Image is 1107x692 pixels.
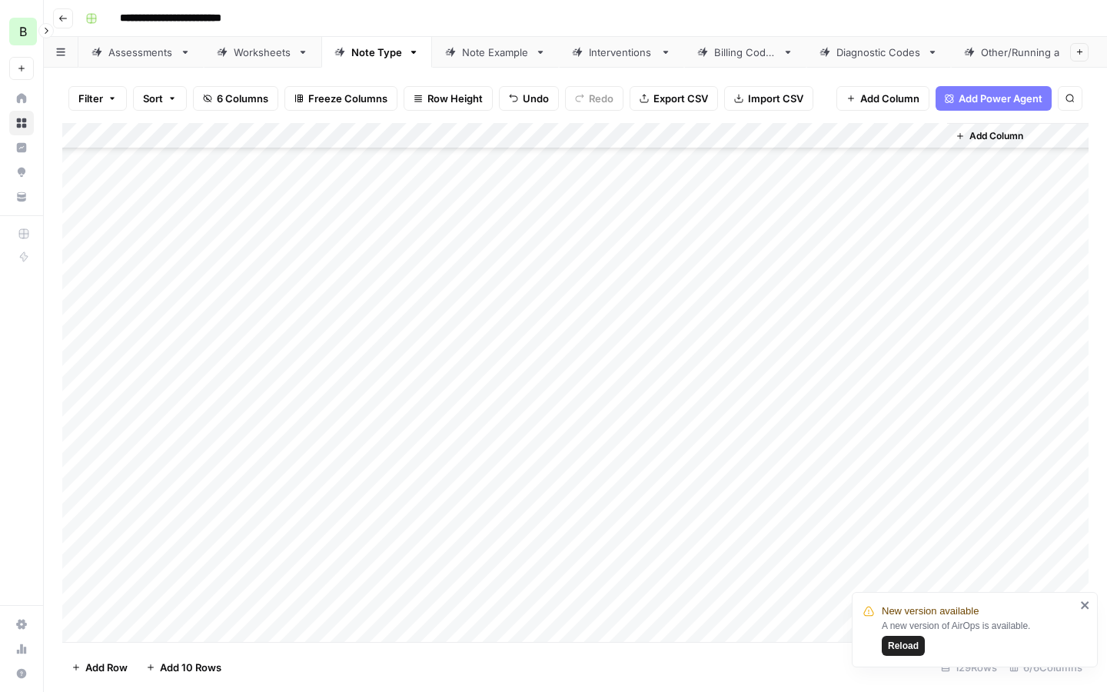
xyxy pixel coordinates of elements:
span: Add Column [969,129,1023,143]
button: Sort [133,86,187,111]
a: Diagnostic Codes [806,37,951,68]
a: Billing Codes [684,37,806,68]
span: B [19,22,27,41]
span: Add 10 Rows [160,660,221,675]
button: Add Power Agent [936,86,1052,111]
a: Interventions [559,37,684,68]
button: Filter [68,86,127,111]
div: Interventions [589,45,654,60]
a: Opportunities [9,160,34,185]
span: Redo [589,91,613,106]
button: Import CSV [724,86,813,111]
button: Undo [499,86,559,111]
button: Add Column [836,86,929,111]
a: Insights [9,135,34,160]
button: Add Column [949,126,1029,146]
div: Assessments [108,45,174,60]
a: Usage [9,637,34,661]
div: 129 Rows [935,655,1003,680]
span: Undo [523,91,549,106]
a: Home [9,86,34,111]
div: Note Type [351,45,402,60]
span: Add Power Agent [959,91,1042,106]
button: Export CSV [630,86,718,111]
span: Sort [143,91,163,106]
a: Worksheets [204,37,321,68]
div: Billing Codes [714,45,776,60]
span: Freeze Columns [308,91,387,106]
a: Your Data [9,185,34,209]
span: New version available [882,604,979,619]
span: Row Height [427,91,483,106]
button: Redo [565,86,623,111]
button: Help + Support [9,661,34,686]
button: Add 10 Rows [137,655,231,680]
span: Export CSV [653,91,708,106]
button: Workspace: Blueprint [9,12,34,51]
div: A new version of AirOps is available. [882,619,1075,656]
a: Settings [9,612,34,637]
button: Add Row [62,655,137,680]
span: Reload [888,639,919,653]
button: Row Height [404,86,493,111]
div: Note Example [462,45,529,60]
span: Import CSV [748,91,803,106]
a: Browse [9,111,34,135]
div: 6/6 Columns [1003,655,1089,680]
span: 6 Columns [217,91,268,106]
a: Note Example [432,37,559,68]
button: Reload [882,636,925,656]
button: 6 Columns [193,86,278,111]
a: Note Type [321,37,432,68]
span: Add Row [85,660,128,675]
a: Assessments [78,37,204,68]
span: Filter [78,91,103,106]
button: Freeze Columns [284,86,397,111]
div: Other/Running a Practice [981,45,1102,60]
span: Add Column [860,91,919,106]
button: close [1080,599,1091,611]
div: Diagnostic Codes [836,45,921,60]
div: Worksheets [234,45,291,60]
